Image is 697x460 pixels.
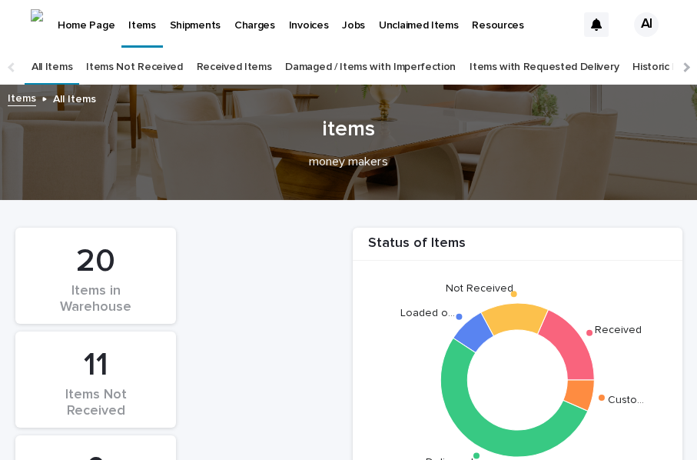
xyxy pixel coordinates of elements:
a: Items Not Received [86,49,182,85]
div: Items Not Received [41,387,150,419]
a: Damaged / Items with Imperfection [285,49,456,85]
a: Received Items [197,49,272,85]
a: Items [8,88,36,106]
p: money makers [41,155,656,169]
h1: items [15,117,682,143]
a: All Items [32,49,72,85]
img: GG2ZXPWEFr_K1hL2UtwPdGpOqU-nJryeck5d9PBW_Ps [31,9,43,40]
text: Loaded o… [400,307,455,318]
div: Items in Warehouse [41,283,150,315]
text: Received [595,325,642,335]
div: AI [634,12,659,37]
div: Status of Items [353,235,682,261]
text: Custo… [608,394,644,405]
div: 11 [41,346,150,385]
a: Items with Requested Delivery [470,49,619,85]
text: Not Received [446,283,514,294]
p: All Items [53,89,96,106]
div: 20 [41,242,150,281]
